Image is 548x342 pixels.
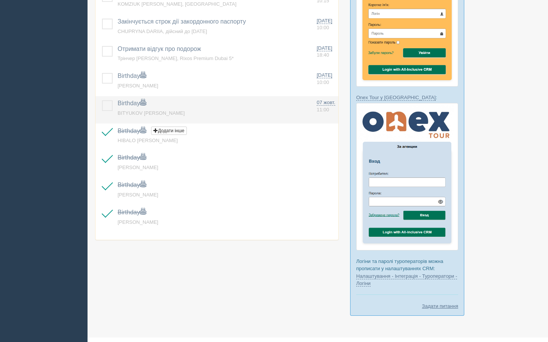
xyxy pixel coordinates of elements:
[151,127,186,135] button: Додати інше
[317,52,329,58] span: 18:40
[118,73,146,79] a: Birthday
[356,103,458,250] img: onex-tour-%D0%BB%D0%BE%D0%B3%D0%B8%D0%BD-%D1%87%D0%B5%D1%80%D0%B5%D0%B7-%D1%81%D1%80%D0%BC-%D0%B4...
[118,83,158,89] a: [PERSON_NAME]
[422,302,458,310] a: Задати питання
[118,28,207,34] a: CHUPRYNA DARIIA, дійсний до [DATE]
[317,72,335,86] a: [DATE] 10:00
[118,18,246,25] a: Закінчується строк дії закордонного паспорту
[118,209,146,215] a: Birthday
[317,79,329,85] span: 10:00
[317,45,335,59] a: [DATE] 18:40
[317,72,332,78] span: [DATE]
[118,55,234,61] a: Трінчер [PERSON_NAME], Rixos Premium Dubai 5*
[118,138,178,143] a: HIBALO [PERSON_NAME]
[118,128,146,134] a: Birthday
[118,165,158,170] a: [PERSON_NAME]
[356,94,458,101] p: :
[317,17,335,32] a: [DATE] 10:00
[118,100,146,106] a: Birthday
[356,258,458,287] p: Логіни та паролі туроператорів можна прописати у налаштуваннях CRM:
[118,110,185,116] a: BITYUKOV [PERSON_NAME]
[356,273,457,287] a: Налаштування - Інтеграція - Туроператори - Логіни
[118,1,236,7] a: KOMZIUK [PERSON_NAME], [GEOGRAPHIC_DATA]
[317,99,335,113] a: 07 жовт. 11:00
[118,219,158,225] a: [PERSON_NAME]
[317,45,332,51] span: [DATE]
[317,107,329,112] span: 11:00
[118,46,201,52] a: Отримати відгук про подорож
[118,192,158,198] a: [PERSON_NAME]
[317,100,335,106] span: 07 жовт.
[356,95,436,101] a: Onex Tour у [GEOGRAPHIC_DATA]
[317,18,332,24] span: [DATE]
[118,154,146,161] a: Birthday
[317,25,329,30] span: 10:00
[118,182,146,188] a: Birthday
